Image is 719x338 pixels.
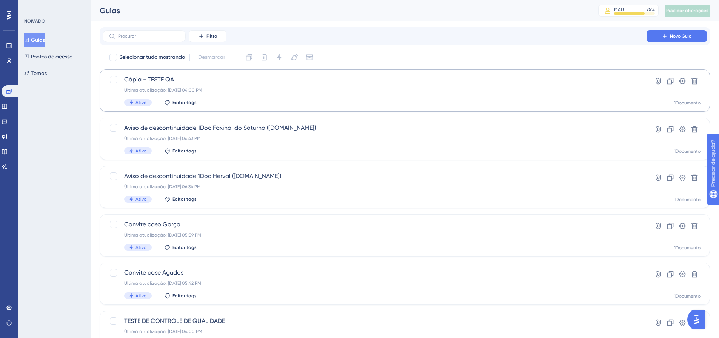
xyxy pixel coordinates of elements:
[124,317,225,324] font: TESTE DE CONTROLE DE QUALIDADE
[135,197,146,202] font: Ativo
[135,148,146,154] font: Ativo
[18,3,65,9] font: Precisar de ajuda?
[172,100,197,105] font: Editar tags
[666,8,708,13] font: Publicar alterações
[164,244,197,250] button: Editar tags
[164,196,197,202] button: Editar tags
[164,100,197,106] button: Editar tags
[24,18,45,24] font: NOIVADO
[194,51,229,64] button: Desmarcar
[172,293,197,298] font: Editar tags
[124,184,201,189] font: Última atualização: [DATE] 06:34 PM
[206,34,217,39] font: Filtro
[124,269,183,276] font: Convite case Agudos
[124,329,202,334] font: Última atualização: [DATE] 04:00 PM
[124,232,201,238] font: Última atualização: [DATE] 05:59 PM
[124,88,202,93] font: Última atualização: [DATE] 04:00 PM
[674,245,701,250] font: 1Documento
[647,30,707,42] button: Novo Guia
[665,5,710,17] button: Publicar alterações
[124,124,316,131] font: Aviso de descontinuidade 1Doc Faxinal do Soturno ([DOMAIN_NAME])
[135,293,146,298] font: Ativo
[118,34,179,39] input: Procurar
[124,76,174,83] font: Cópia - TESTE QA
[124,172,281,180] font: Aviso de descontinuidade 1Doc Herval ([DOMAIN_NAME])
[124,221,180,228] font: Convite caso Garça
[198,54,225,60] font: Desmarcar
[651,7,655,12] font: %
[172,148,197,154] font: Editar tags
[687,308,710,331] iframe: Iniciador do Assistente de IA do UserGuiding
[674,149,701,154] font: 1Documento
[614,7,624,12] font: MAU
[31,54,72,60] font: Pontos de acesso
[24,66,47,80] button: Temas
[164,293,197,299] button: Editar tags
[124,136,201,141] font: Última atualização: [DATE] 06:43 PM
[119,54,185,60] font: Selecionar tudo mostrando
[670,34,692,39] font: Novo Guia
[24,50,72,63] button: Pontos de acesso
[647,7,651,12] font: 75
[674,197,701,202] font: 1Documento
[172,197,197,202] font: Editar tags
[164,148,197,154] button: Editar tags
[24,33,45,47] button: Guias
[100,6,120,15] font: Guias
[31,70,47,76] font: Temas
[172,245,197,250] font: Editar tags
[674,100,701,106] font: 1Documento
[135,100,146,105] font: Ativo
[31,37,45,43] font: Guias
[189,30,226,42] button: Filtro
[135,245,146,250] font: Ativo
[124,281,201,286] font: Última atualização: [DATE] 05:42 PM
[674,293,701,299] font: 1Documento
